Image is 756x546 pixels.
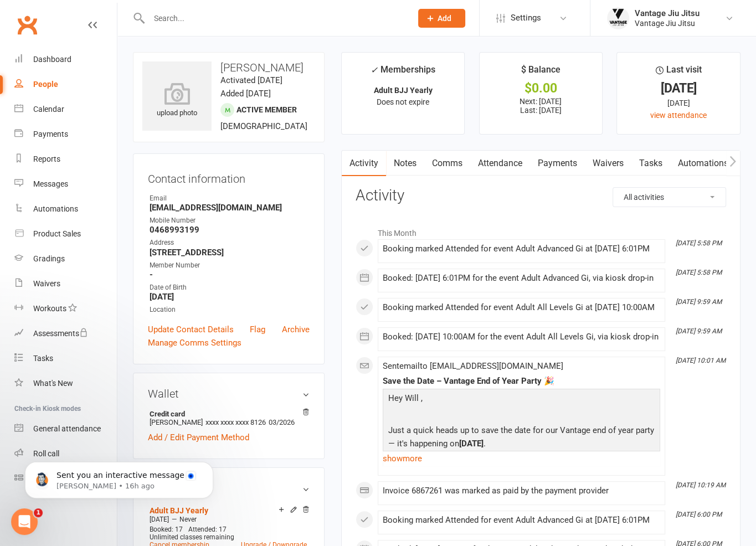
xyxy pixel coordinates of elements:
[383,516,660,525] div: Booking marked Attended for event Adult Advanced Gi at [DATE] 6:01PM
[530,151,585,176] a: Payments
[383,303,660,312] div: Booking marked Attended for event Adult All Levels Gi at [DATE] 10:00AM
[631,151,670,176] a: Tasks
[385,424,657,453] p: Just a quick heads up to save the date for our Vantage end of year party — it's happening on .
[33,229,81,238] div: Product Sales
[33,329,88,338] div: Assessments
[148,388,310,400] h3: Wallet
[438,14,451,23] span: Add
[33,254,65,263] div: Gradings
[150,203,310,213] strong: [EMAIL_ADDRESS][DOMAIN_NAME]
[33,154,60,163] div: Reports
[676,239,722,247] i: [DATE] 5:58 PM
[14,72,117,97] a: People
[150,516,169,523] span: [DATE]
[676,481,726,489] i: [DATE] 10:19 AM
[148,408,310,428] li: [PERSON_NAME]
[14,222,117,246] a: Product Sales
[142,61,315,74] h3: [PERSON_NAME]
[14,346,117,371] a: Tasks
[148,336,241,349] a: Manage Comms Settings
[14,296,117,321] a: Workouts
[14,371,117,396] a: What's New
[150,410,304,418] strong: Credit card
[205,418,266,426] span: xxxx xxxx xxxx 8126
[521,63,560,83] div: $ Balance
[150,225,310,235] strong: 0468993199
[14,271,117,296] a: Waivers
[150,248,310,257] strong: [STREET_ADDRESS]
[33,304,66,313] div: Workouts
[424,151,470,176] a: Comms
[150,193,310,204] div: Email
[282,323,310,336] a: Archive
[14,416,117,441] a: General attendance kiosk mode
[220,75,282,85] time: Activated [DATE]
[150,238,310,248] div: Address
[220,89,271,99] time: Added [DATE]
[342,151,386,176] a: Activity
[490,83,593,94] div: $0.00
[607,7,629,29] img: thumb_image1666673915.png
[490,97,593,115] p: Next: [DATE] Last: [DATE]
[356,187,726,204] h3: Activity
[373,86,432,95] strong: Adult BJJ Yearly
[33,179,68,188] div: Messages
[33,279,60,288] div: Waivers
[383,361,563,371] span: Sent email to [EMAIL_ADDRESS][DOMAIN_NAME]
[676,298,722,306] i: [DATE] 9:59 AM
[656,63,702,83] div: Last visit
[8,439,230,516] iframe: Intercom notifications message
[188,526,227,533] span: Attended: 17
[14,47,117,72] a: Dashboard
[179,516,197,523] span: Never
[33,354,53,363] div: Tasks
[670,151,736,176] a: Automations
[148,168,310,185] h3: Contact information
[150,282,310,293] div: Date of Birth
[383,274,660,283] div: Booked: [DATE] 6:01PM for the event Adult Advanced Gi, via kiosk drop-in
[33,130,68,138] div: Payments
[383,451,660,466] a: show more
[459,439,484,449] span: [DATE]
[146,11,404,26] input: Search...
[150,270,310,280] strong: -
[250,323,265,336] a: Flag
[383,332,660,342] div: Booked: [DATE] 10:00AM for the event Adult All Levels Gi, via kiosk drop-in
[356,222,726,239] li: This Month
[150,305,310,315] div: Location
[150,526,183,533] span: Booked: 17
[627,97,730,109] div: [DATE]
[650,111,707,120] a: view attendance
[585,151,631,176] a: Waivers
[11,508,38,535] iframe: Intercom live chat
[13,11,41,39] a: Clubworx
[142,83,212,119] div: upload photo
[14,147,117,172] a: Reports
[386,151,424,176] a: Notes
[470,151,530,176] a: Attendance
[269,418,295,426] span: 03/2026
[371,63,435,83] div: Memberships
[635,8,700,18] div: Vantage Jiu Jitsu
[418,9,465,28] button: Add
[33,55,71,64] div: Dashboard
[383,377,660,386] div: Save the Date – Vantage End of Year Party 🎉
[676,511,722,518] i: [DATE] 6:00 PM
[33,379,73,388] div: What's New
[34,508,43,517] span: 1
[676,269,722,276] i: [DATE] 5:58 PM
[220,121,307,131] span: [DEMOGRAPHIC_DATA]
[150,215,310,226] div: Mobile Number
[511,6,541,30] span: Settings
[148,431,249,444] a: Add / Edit Payment Method
[676,327,722,335] i: [DATE] 9:59 AM
[148,323,234,336] a: Update Contact Details
[14,122,117,147] a: Payments
[33,204,78,213] div: Automations
[371,65,378,75] i: ✓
